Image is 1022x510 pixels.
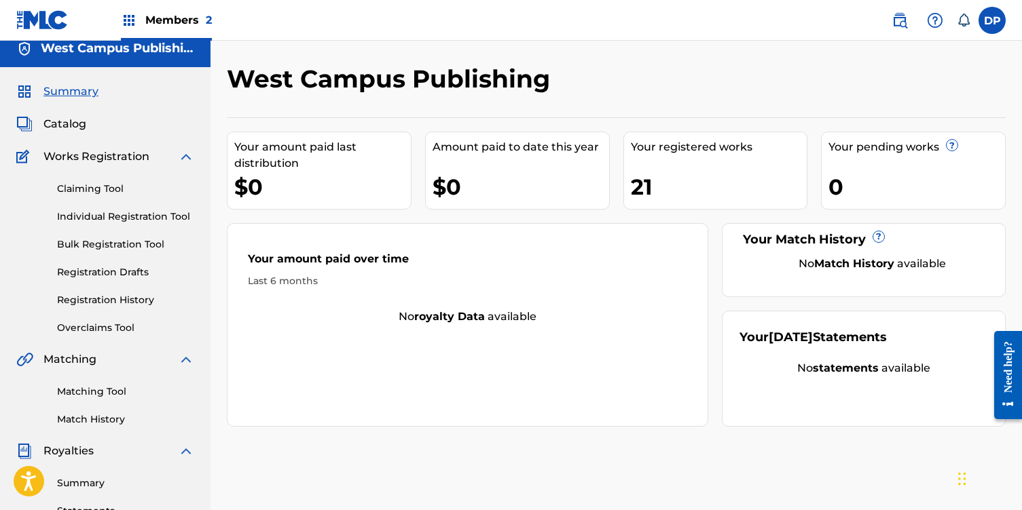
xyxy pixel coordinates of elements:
a: Public Search [886,7,913,34]
div: Amount paid to date this year [433,139,609,155]
div: Notifications [957,14,970,27]
img: Top Rightsholders [121,12,137,28]
div: Drag [958,458,966,499]
div: Help [921,7,949,34]
img: MLC Logo [16,10,69,30]
div: 0 [828,172,1005,202]
img: search [892,12,908,28]
a: Claiming Tool [57,182,194,196]
div: Your registered works [631,139,807,155]
div: User Menu [979,7,1006,34]
a: Bulk Registration Tool [57,237,194,252]
span: Works Registration [43,149,149,165]
a: Registration Drafts [57,265,194,279]
span: Members [145,12,212,28]
img: Works Registration [16,149,34,165]
div: No available [740,360,988,376]
img: Accounts [16,41,33,57]
img: expand [178,443,194,459]
img: Matching [16,351,33,368]
strong: Match History [814,257,894,270]
span: Summary [43,83,98,100]
img: Royalties [16,443,33,459]
span: Royalties [43,443,94,459]
span: [DATE] [769,330,813,345]
h2: West Campus Publishing [227,64,557,94]
a: Summary [57,476,194,490]
div: Last 6 months [248,274,687,288]
div: Your amount paid over time [248,251,687,274]
div: Your pending works [828,139,1005,155]
img: expand [178,149,194,165]
strong: statements [813,361,879,374]
a: Matching Tool [57,385,194,399]
span: Matching [43,351,96,368]
div: Your Match History [740,231,988,249]
span: Catalog [43,116,86,132]
span: ? [873,231,884,242]
div: Your Statements [740,328,887,347]
h5: West Campus Publishing [41,41,194,56]
a: CatalogCatalog [16,116,86,132]
div: Your amount paid last distribution [234,139,411,172]
img: Summary [16,83,33,100]
div: 21 [631,172,807,202]
span: ? [947,140,957,151]
div: $0 [433,172,609,202]
a: Match History [57,412,194,427]
img: expand [178,351,194,368]
strong: royalty data [414,310,485,323]
div: $0 [234,172,411,202]
div: No available [227,309,708,325]
a: Overclaims Tool [57,321,194,335]
iframe: Chat Widget [954,445,1022,510]
img: Catalog [16,116,33,132]
a: Individual Registration Tool [57,210,194,224]
a: SummarySummary [16,83,98,100]
iframe: Resource Center [984,320,1022,429]
div: No available [756,256,988,272]
a: Registration History [57,293,194,307]
span: 2 [206,14,212,26]
img: help [927,12,943,28]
